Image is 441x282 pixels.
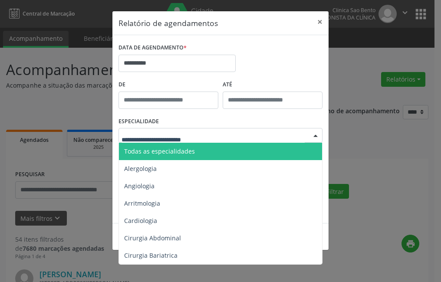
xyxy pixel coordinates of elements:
[124,251,178,259] span: Cirurgia Bariatrica
[124,199,160,207] span: Arritmologia
[118,78,218,92] label: De
[118,41,187,55] label: DATA DE AGENDAMENTO
[223,78,323,92] label: ATÉ
[124,164,157,173] span: Alergologia
[124,216,157,225] span: Cardiologia
[118,115,159,128] label: ESPECIALIDADE
[118,17,218,29] h5: Relatório de agendamentos
[124,182,155,190] span: Angiologia
[124,147,195,155] span: Todas as especialidades
[124,234,181,242] span: Cirurgia Abdominal
[311,11,329,33] button: Close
